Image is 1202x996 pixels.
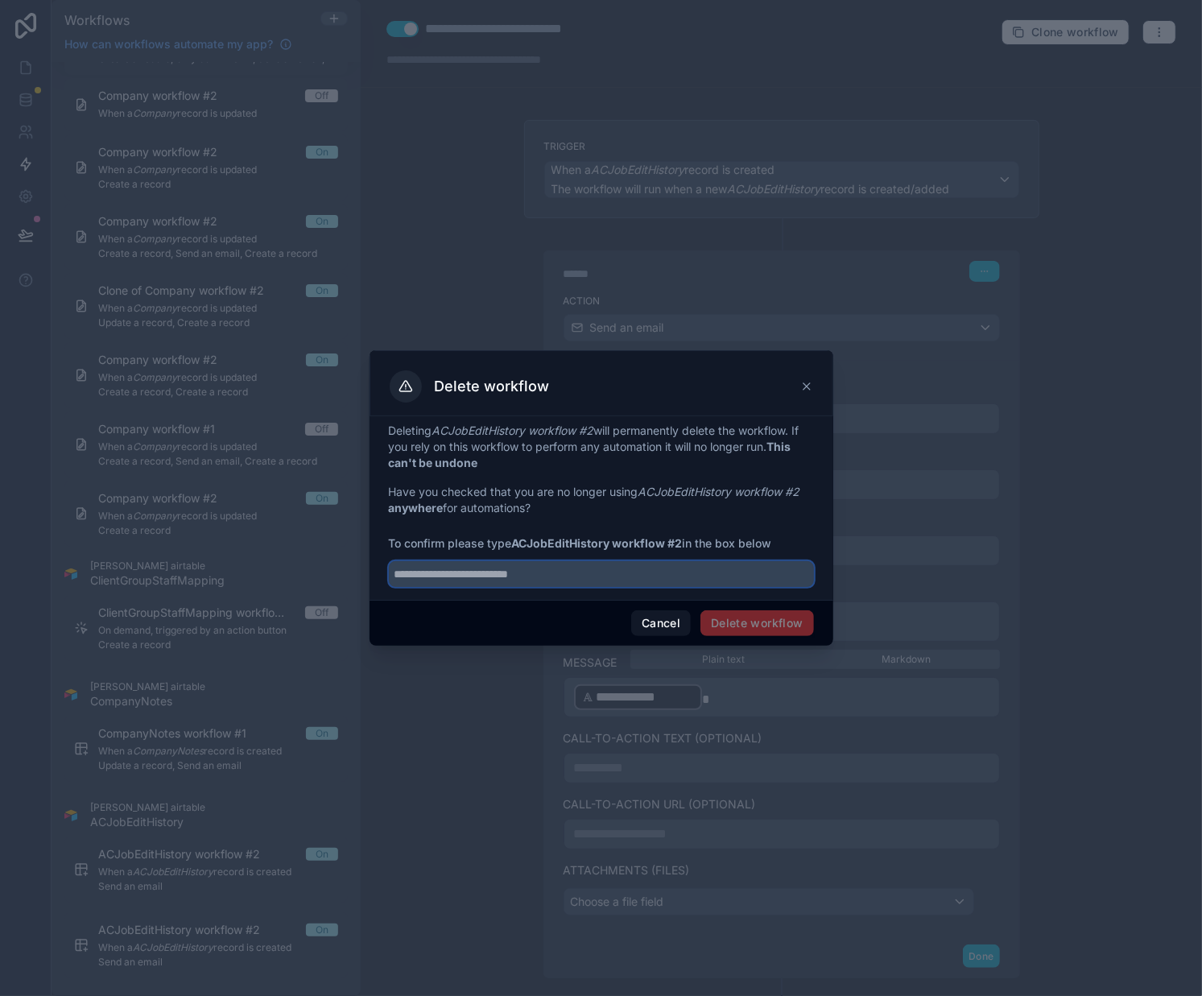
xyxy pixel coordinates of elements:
strong: anywhere [389,501,444,515]
span: To confirm please type in the box below [389,535,814,552]
p: Have you checked that you are no longer using for automations? [389,484,814,516]
em: ACJobEditHistory workflow #2 [638,485,800,498]
strong: ACJobEditHistory workflow #2 [512,536,683,550]
p: Deleting will permanently delete the workflow. If you rely on this workflow to perform any automa... [389,423,814,471]
em: ACJobEditHistory workflow #2 [432,424,594,437]
button: Cancel [631,610,691,636]
h3: Delete workflow [435,377,550,396]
